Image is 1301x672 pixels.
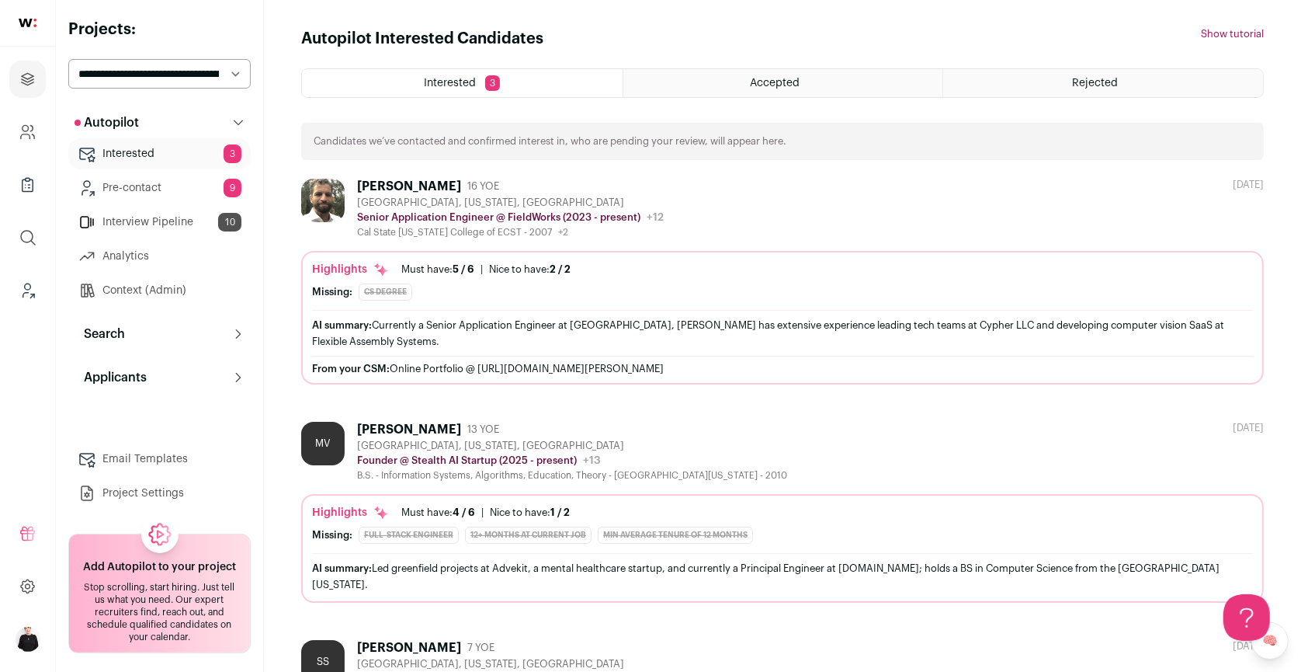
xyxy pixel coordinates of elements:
a: Accepted [623,69,943,97]
span: 13 YOE [467,423,499,436]
span: 1 / 2 [550,507,570,517]
span: 4 / 6 [453,507,475,517]
button: Open dropdown [16,627,40,652]
a: Interview Pipeline10 [68,207,251,238]
span: Accepted [750,78,800,89]
div: Led greenfield projects at Advekit, a mental healthcare startup, and currently a Principal Engine... [312,560,1253,593]
iframe: Help Scout Beacon - Open [1223,594,1270,641]
div: Highlights [312,505,389,521]
div: [PERSON_NAME] [357,179,461,194]
div: Highlights [312,262,389,277]
div: 12+ months at current job [465,527,592,544]
span: +2 [558,228,568,237]
a: [PERSON_NAME] 16 YOE [GEOGRAPHIC_DATA], [US_STATE], [GEOGRAPHIC_DATA] Senior Application Engineer... [301,179,1264,385]
div: [DATE] [1233,640,1264,653]
div: MV [301,422,345,465]
div: Missing: [312,286,352,298]
a: Projects [9,61,46,98]
a: Project Settings [68,478,251,509]
a: MV [PERSON_NAME] 13 YOE [GEOGRAPHIC_DATA], [US_STATE], [GEOGRAPHIC_DATA] Founder @ Stealth AI Sta... [301,422,1264,602]
div: Online Portfolio @ [URL][DOMAIN_NAME][PERSON_NAME] [312,363,1253,375]
a: Context (Admin) [68,275,251,306]
h2: Add Autopilot to your project [83,559,236,575]
div: [GEOGRAPHIC_DATA], [US_STATE], [GEOGRAPHIC_DATA] [357,440,787,452]
div: Nice to have: [489,263,571,276]
div: Must have: [401,263,474,276]
a: 🧠 [1251,622,1289,660]
span: 10 [218,213,241,232]
ul: | [401,263,571,276]
p: Applicants [75,368,147,387]
p: Senior Application Engineer @ FieldWorks (2023 - present) [357,211,640,224]
span: 7 YOE [467,642,494,654]
div: [PERSON_NAME] [357,640,461,656]
a: Analytics [68,241,251,272]
button: Search [68,319,251,350]
img: wellfound-shorthand-0d5821cbd27db2630d0214b213865d53afaa358527fdda9d0ea32b1df1b89c2c.svg [19,19,36,27]
a: Pre-contact9 [68,172,251,204]
span: 16 YOE [467,180,499,193]
div: Missing: [312,529,352,541]
a: Interested3 [68,138,251,169]
div: [GEOGRAPHIC_DATA], [US_STATE], [GEOGRAPHIC_DATA] [357,197,664,209]
span: +12 [647,212,664,223]
a: Leads (Backoffice) [9,272,46,309]
span: Interested [424,78,476,89]
button: Show tutorial [1201,28,1264,40]
span: Rejected [1073,78,1119,89]
span: From your CSM: [312,364,390,374]
span: 2 / 2 [550,264,571,274]
p: Candidates we’ve contacted and confirmed interest in, who are pending your review, will appear here. [314,135,786,148]
p: Search [75,325,125,343]
ul: | [401,507,570,519]
h2: Projects: [68,19,251,40]
div: Stop scrolling, start hiring. Just tell us what you need. Our expert recruiters find, reach out, ... [78,581,241,643]
img: 9240684-medium_jpg [16,627,40,652]
div: min average tenure of 12 months [598,527,753,544]
a: Company and ATS Settings [9,113,46,151]
div: Must have: [401,507,475,519]
a: Rejected [943,69,1263,97]
div: [GEOGRAPHIC_DATA], [US_STATE], [GEOGRAPHIC_DATA] [357,658,704,670]
span: 3 [224,144,241,163]
a: Company Lists [9,166,46,204]
div: [PERSON_NAME] [357,422,461,437]
div: [DATE] [1233,179,1264,191]
div: Nice to have: [490,507,570,519]
button: Autopilot [68,107,251,138]
img: 9b2894d73323cb5e8fa705c56349db3443634b915515df5d6ec1d249e28f46e9.jpg [301,179,345,222]
p: Autopilot [75,113,139,132]
div: CS degree [359,284,412,301]
span: 5 / 6 [453,264,474,274]
span: 9 [224,179,241,197]
span: AI summary: [312,320,372,330]
div: B.S. - Information Systems, Algorithms, Education, Theory - [GEOGRAPHIC_DATA][US_STATE] - 2010 [357,469,787,482]
button: Applicants [68,362,251,393]
div: Cal State [US_STATE] College of ECST - 2007 [357,226,664,239]
div: [DATE] [1233,422,1264,434]
span: 3 [485,75,500,91]
div: Currently a Senior Application Engineer at [GEOGRAPHIC_DATA], [PERSON_NAME] has extensive experie... [312,317,1253,350]
p: Founder @ Stealth AI Startup (2025 - present) [357,454,577,467]
h1: Autopilot Interested Candidates [301,28,543,50]
span: AI summary: [312,563,372,573]
span: +13 [583,455,601,466]
a: Add Autopilot to your project Stop scrolling, start hiring. Just tell us what you need. Our exper... [68,534,251,653]
div: Full-Stack Engineer [359,527,459,544]
a: Email Templates [68,444,251,475]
